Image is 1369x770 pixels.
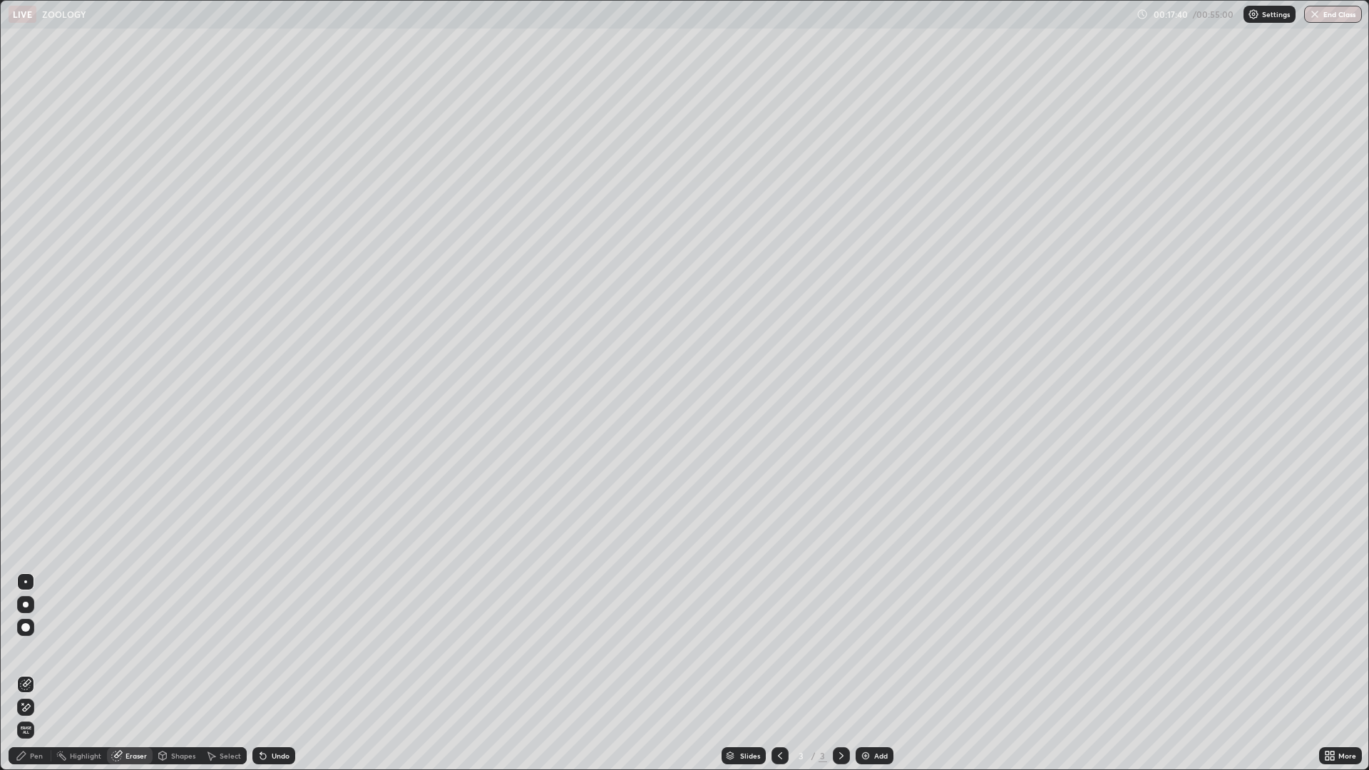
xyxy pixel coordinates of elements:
[220,752,241,759] div: Select
[874,752,888,759] div: Add
[1262,11,1290,18] p: Settings
[18,726,34,734] span: Erase all
[13,9,32,20] p: LIVE
[1309,9,1321,20] img: end-class-cross
[42,9,86,20] p: ZOOLOGY
[794,751,809,760] div: 3
[819,749,827,762] div: 3
[1338,752,1356,759] div: More
[1304,6,1362,23] button: End Class
[740,752,760,759] div: Slides
[125,752,147,759] div: Eraser
[171,752,195,759] div: Shapes
[272,752,289,759] div: Undo
[30,752,43,759] div: Pen
[860,750,871,761] img: add-slide-button
[1248,9,1259,20] img: class-settings-icons
[70,752,101,759] div: Highlight
[811,751,816,760] div: /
